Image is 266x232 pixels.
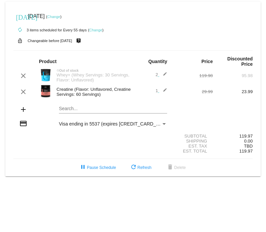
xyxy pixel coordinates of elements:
small: 3 items scheduled for Every 55 days [13,28,87,32]
div: Creatine (Flavor: Unflavored, Creatine Servings: 60 Servings) [53,87,133,97]
div: Est. Total [173,149,213,154]
span: Visa ending in 5537 (expires [CREDIT_CARD_DATA]) [59,121,170,127]
button: Refresh [124,162,157,174]
img: Image-1-Carousel-Creatine-60S-1000x1000-Transp.png [39,84,52,98]
small: ( ) [88,28,104,32]
button: Delete [161,162,191,174]
input: Search... [59,106,167,111]
div: 119.97 [213,134,253,139]
strong: Discounted Price [227,56,253,67]
mat-icon: refresh [130,164,137,172]
mat-icon: clear [19,88,27,96]
strong: Product [39,59,57,64]
mat-icon: not_interested [57,69,59,72]
span: 119.97 [239,149,253,154]
mat-icon: [DATE] [16,13,24,21]
div: 23.99 [213,89,253,94]
mat-icon: pause [79,164,87,172]
mat-icon: delete [166,164,174,172]
mat-icon: credit_card [19,120,27,128]
small: Changeable before [DATE] [28,39,72,43]
img: Image-1-Carousel-Whey-2lb-Unflavored-no-badge-Transp.png [39,68,52,82]
div: Subtotal [173,134,213,139]
div: Shipping [173,139,213,144]
a: Change [47,15,60,19]
div: Est. Tax [173,144,213,149]
span: Pause Schedule [79,165,116,170]
mat-select: Payment Method [59,121,167,127]
mat-icon: lock_open [16,36,24,45]
mat-icon: live_help [75,36,83,45]
span: 0.00 [244,139,253,144]
mat-icon: autorenew [16,26,24,34]
span: Refresh [130,165,151,170]
span: 1 [155,88,167,93]
mat-icon: add [19,105,27,113]
a: Change [89,28,102,32]
strong: Price [201,59,213,64]
button: Pause Schedule [74,162,121,174]
div: 119.98 [173,73,213,78]
span: 2 [155,72,167,77]
strong: Quantity [148,59,167,64]
div: 95.98 [213,73,253,78]
small: ( ) [46,15,62,19]
mat-icon: clear [19,72,27,80]
span: TBD [244,144,253,149]
mat-icon: edit [159,88,167,96]
div: Out of stock [53,69,133,72]
span: Delete [166,165,186,170]
mat-icon: edit [159,72,167,80]
div: 29.99 [173,89,213,94]
div: Whey+ (Whey Servings: 30 Servings, Flavor: Unflavored) [53,72,133,82]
